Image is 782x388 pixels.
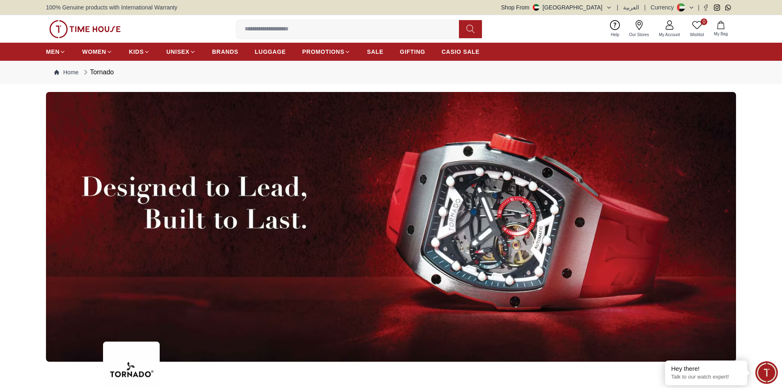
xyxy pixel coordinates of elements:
[46,61,736,84] nav: Breadcrumb
[46,44,66,59] a: MEN
[46,92,736,362] img: ...
[501,3,612,11] button: Shop From[GEOGRAPHIC_DATA]
[533,4,539,11] img: United Arab Emirates
[212,48,238,56] span: BRANDS
[671,365,741,373] div: Hey there!
[129,48,144,56] span: KIDS
[709,19,733,39] button: My Bag
[698,3,699,11] span: |
[367,48,383,56] span: SALE
[725,5,731,11] a: Whatsapp
[701,18,707,25] span: 0
[82,67,114,77] div: Tornado
[302,48,344,56] span: PROMOTIONS
[608,32,623,38] span: Help
[703,5,709,11] a: Facebook
[671,374,741,381] p: Talk to our watch expert!
[166,48,189,56] span: UNISEX
[400,44,425,59] a: GIFTING
[711,31,731,37] span: My Bag
[129,44,150,59] a: KIDS
[82,48,106,56] span: WOMEN
[400,48,425,56] span: GIFTING
[623,3,639,11] button: العربية
[46,3,177,11] span: 100% Genuine products with International Warranty
[626,32,652,38] span: Our Stores
[367,44,383,59] a: SALE
[714,5,720,11] a: Instagram
[302,44,351,59] a: PROMOTIONS
[82,44,112,59] a: WOMEN
[442,44,480,59] a: CASIO SALE
[212,44,238,59] a: BRANDS
[687,32,707,38] span: Wishlist
[651,3,677,11] div: Currency
[54,68,78,76] a: Home
[644,3,646,11] span: |
[442,48,480,56] span: CASIO SALE
[624,18,654,39] a: Our Stores
[617,3,619,11] span: |
[755,361,778,384] div: Chat Widget
[46,48,60,56] span: MEN
[49,20,121,38] img: ...
[255,44,286,59] a: LUGGAGE
[656,32,683,38] span: My Account
[255,48,286,56] span: LUGGAGE
[606,18,624,39] a: Help
[166,44,195,59] a: UNISEX
[685,18,709,39] a: 0Wishlist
